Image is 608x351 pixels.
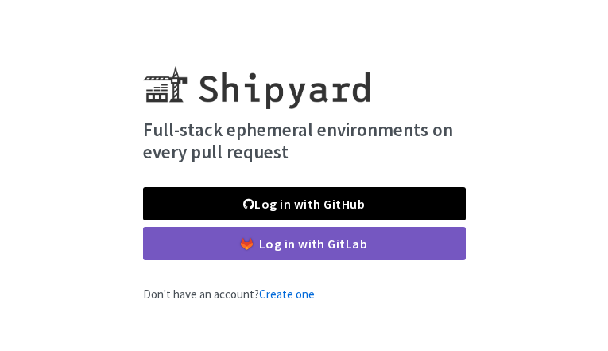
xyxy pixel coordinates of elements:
img: Shipyard logo [143,47,370,109]
h4: Full-stack ephemeral environments on every pull request [143,119,466,162]
img: gitlab-color.svg [241,238,253,250]
a: Log in with GitHub [143,187,466,220]
a: Create one [259,287,315,302]
a: Log in with GitLab [143,227,466,260]
span: Don't have an account? [143,287,315,302]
